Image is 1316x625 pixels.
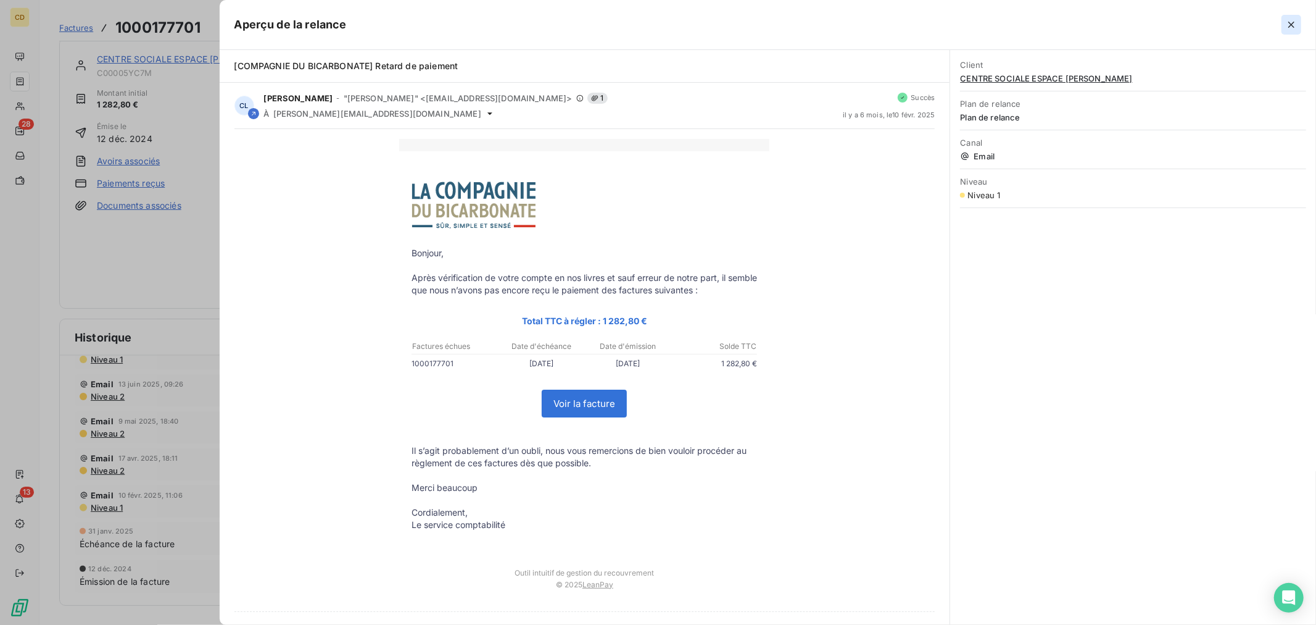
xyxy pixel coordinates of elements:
[911,94,935,101] span: Succès
[273,109,481,119] span: [PERSON_NAME][EMAIL_ADDRESS][DOMAIN_NAME]
[412,272,757,296] p: Après vérification de votre compte en nos livres et sauf erreur de notre part, il semble que nous...
[264,93,333,103] span: [PERSON_NAME]
[960,112,1306,122] span: Plan de relance
[336,94,339,102] span: -
[498,357,584,370] p: [DATE]
[399,577,769,602] td: © 2025
[960,73,1306,83] span: CENTRE SOCIALE ESPACE [PERSON_NAME]
[671,341,756,352] p: Solde TTC
[412,314,757,328] p: Total TTC à régler : 1 282,80 €
[412,506,757,519] p: Cordialement,
[412,247,757,259] p: Bonjour,
[264,109,270,119] span: À
[843,111,935,119] span: il y a 6 mois , le 10 févr. 2025
[399,556,769,577] td: Outil intuitif de gestion du recouvrement
[234,96,254,115] div: CL
[587,93,608,104] span: 1
[960,99,1306,109] span: Plan de relance
[412,357,498,370] p: 1000177701
[967,190,1000,200] span: Niveau 1
[584,357,671,370] p: [DATE]
[960,138,1306,148] span: Canal
[960,177,1306,187] span: Niveau
[671,357,757,370] p: 1 282,80 €
[582,580,613,589] a: LeanPay
[234,61,458,71] span: [COMPAGNIE DU BICARBONATE] Retard de paiement
[542,390,626,417] a: Voir la facture
[344,93,573,103] span: "[PERSON_NAME]" <[EMAIL_ADDRESS][DOMAIN_NAME]>
[412,482,757,494] p: Merci beaucoup
[234,16,347,33] h5: Aperçu de la relance
[960,151,1306,161] span: Email
[1274,583,1304,613] div: Open Intercom Messenger
[499,341,584,352] p: Date d'échéance
[585,341,670,352] p: Date d'émission
[412,445,757,469] p: Il s’agit probablement d’un oubli, nous vous remercions de bien vouloir procéder au règlement de ...
[412,341,497,352] p: Factures échues
[412,519,757,531] p: Le service comptabilité
[960,60,1306,70] span: Client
